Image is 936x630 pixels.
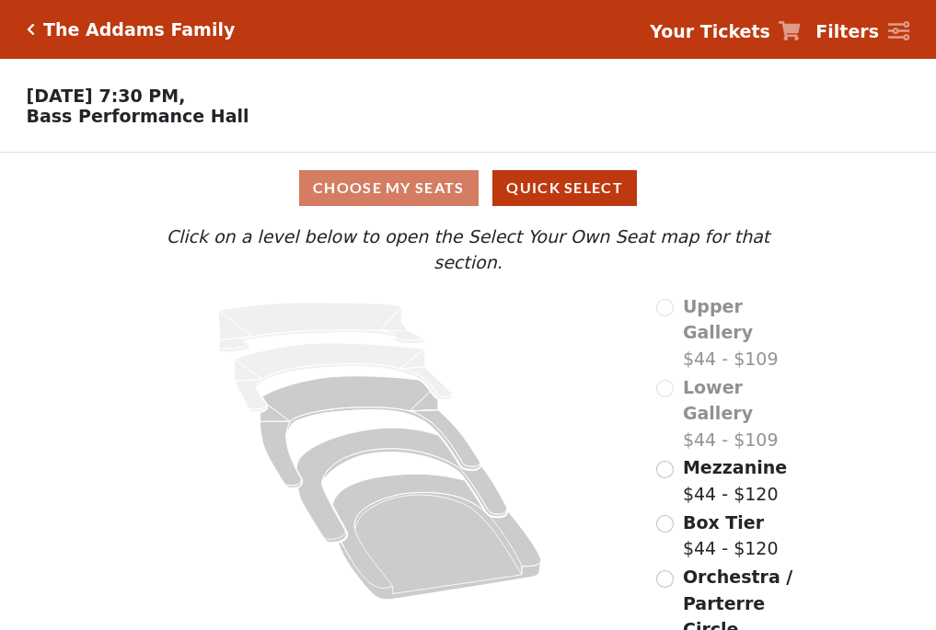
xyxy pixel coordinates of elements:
[492,170,637,206] button: Quick Select
[235,343,453,412] path: Lower Gallery - Seats Available: 0
[683,457,787,477] span: Mezzanine
[650,21,770,41] strong: Your Tickets
[683,512,764,533] span: Box Tier
[683,293,806,372] label: $44 - $109
[683,377,753,424] span: Lower Gallery
[683,454,787,507] label: $44 - $120
[43,19,235,40] h5: The Addams Family
[815,21,879,41] strong: Filters
[683,510,779,562] label: $44 - $120
[27,23,35,36] a: Click here to go back to filters
[219,303,425,352] path: Upper Gallery - Seats Available: 0
[683,296,753,343] span: Upper Gallery
[333,474,542,600] path: Orchestra / Parterre Circle - Seats Available: 98
[683,374,806,453] label: $44 - $109
[130,223,805,276] p: Click on a level below to open the Select Your Own Seat map for that section.
[650,18,801,45] a: Your Tickets
[815,18,909,45] a: Filters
